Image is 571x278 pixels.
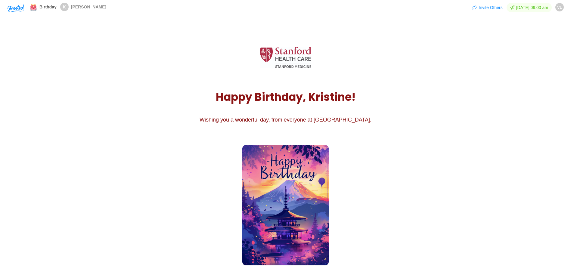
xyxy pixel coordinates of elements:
span: Birthday [39,5,57,9]
img: Cover [242,145,328,265]
span: [PERSON_NAME] [71,5,106,9]
span: K [63,3,66,11]
span: VL [557,3,562,11]
span: [DATE] 09:00 am [507,3,552,12]
span: emoji [30,3,37,11]
img: 🎂 [30,4,37,11]
button: Invite Others [472,3,503,12]
img: Greeted [260,47,311,68]
img: Greeted [8,4,24,12]
div: Wishing you a wonderful day, from everyone at [GEOGRAPHIC_DATA]. [195,116,376,123]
